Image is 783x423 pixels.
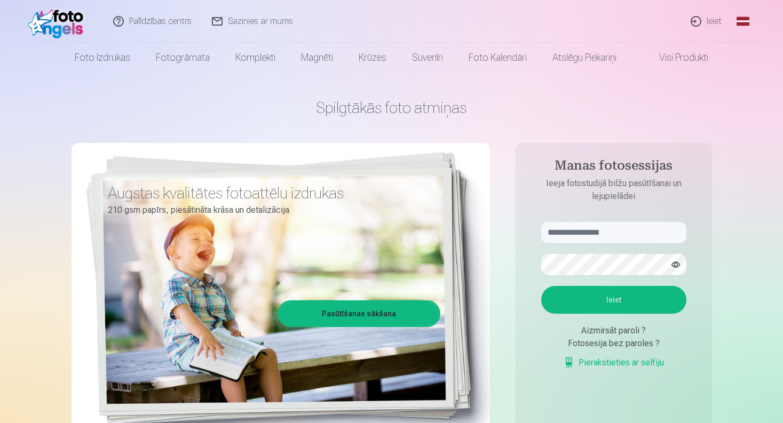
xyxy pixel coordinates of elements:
[564,356,664,369] a: Pierakstieties ar selfiju
[531,177,697,203] p: Ieeja fotostudijā bilžu pasūtīšanai un lejupielādei
[223,43,288,73] a: Komplekti
[541,324,686,337] div: Aizmirsāt paroli ?
[143,43,223,73] a: Fotogrāmata
[629,43,721,73] a: Visi produkti
[279,302,439,325] a: Pasūtīšanas sākšana
[72,98,712,117] h1: Spilgtākās foto atmiņas
[541,337,686,350] div: Fotosesija bez paroles ?
[346,43,399,73] a: Krūzes
[540,43,629,73] a: Atslēgu piekariņi
[28,4,89,38] img: /fa1
[62,43,143,73] a: Foto izdrukas
[456,43,540,73] a: Foto kalendāri
[399,43,456,73] a: Suvenīri
[531,158,697,177] h4: Manas fotosessijas
[541,286,686,314] button: Ieiet
[108,203,432,218] p: 210 gsm papīrs, piesātināta krāsa un detalizācija
[288,43,346,73] a: Magnēti
[108,183,432,203] h3: Augstas kvalitātes fotoattēlu izdrukas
